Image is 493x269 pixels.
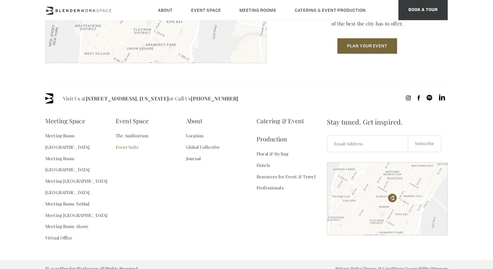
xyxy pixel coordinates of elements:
[257,148,288,160] a: Floral & Styling
[186,153,201,164] a: Journal
[45,221,89,232] a: Meeting Room Alcove
[186,141,220,153] a: Global Collective
[372,183,493,269] iframe: Chat Widget
[116,130,149,141] a: The Auditorium
[63,93,238,103] span: Visit Us at or Call Us
[327,112,448,132] span: Stay tuned. Get inspired.
[45,112,85,130] a: Meeting Space
[45,175,107,187] a: Meeting [GEOGRAPHIC_DATA]
[45,210,107,221] a: Meeting [GEOGRAPHIC_DATA]
[186,130,204,141] a: Location
[257,112,327,148] a: Catering & Event Production
[116,141,139,153] a: Event Suite
[45,187,90,198] a: [GEOGRAPHIC_DATA]
[186,112,202,130] a: About
[191,95,238,102] a: [PHONE_NUMBER]
[327,135,408,152] input: Email Address
[257,171,327,194] a: Resources for Event & Travel Professionals
[257,160,270,171] a: Hotels
[408,135,441,152] input: Subscribe
[337,38,397,54] button: Plan Your Event
[45,153,116,176] a: Meeting Room [GEOGRAPHIC_DATA]
[45,232,72,243] a: Virtual Office
[45,130,116,153] a: Meeting Room [GEOGRAPHIC_DATA]
[86,95,169,102] a: [STREET_ADDRESS]. [US_STATE]
[116,112,149,130] a: Event Space
[45,198,90,210] a: Meeting Room NoMad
